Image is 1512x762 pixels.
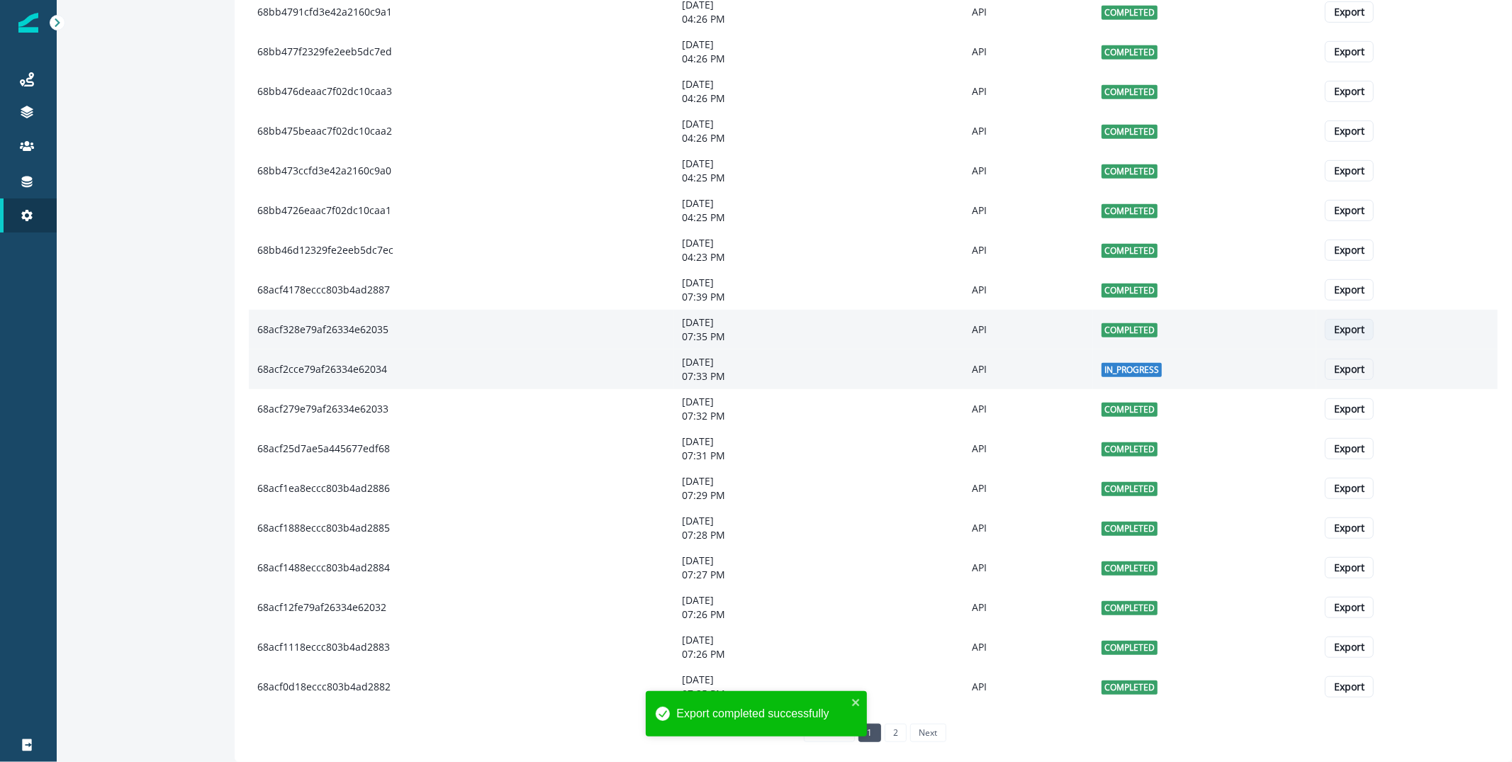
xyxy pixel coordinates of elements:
p: 07:26 PM [683,647,955,661]
td: API [963,429,1093,469]
span: COMPLETED [1102,641,1158,655]
p: Export [1334,245,1365,257]
td: 68bb4726eaac7f02dc10caa1 [249,191,674,230]
img: Inflection [18,13,38,33]
span: COMPLETED [1102,403,1158,417]
td: API [963,508,1093,548]
p: 04:23 PM [683,250,955,264]
button: Export [1325,279,1374,301]
button: Export [1325,1,1374,23]
p: Export [1334,46,1365,58]
td: API [963,469,1093,508]
td: API [963,548,1093,588]
span: COMPLETED [1102,442,1158,456]
span: COMPLETED [1102,244,1158,258]
span: COMPLETED [1102,680,1158,695]
p: [DATE] [683,77,955,91]
a: Page 1 is your current page [858,724,880,742]
button: Export [1325,81,1374,102]
td: API [963,72,1093,111]
p: Export [1334,641,1365,654]
p: 04:25 PM [683,171,955,185]
p: [DATE] [683,395,955,409]
p: [DATE] [683,673,955,687]
button: Export [1325,160,1374,181]
p: [DATE] [683,196,955,211]
td: 68acf1118eccc803b4ad2883 [249,627,674,667]
button: Export [1325,597,1374,618]
td: 68bb477f2329fe2eeb5dc7ed [249,32,674,72]
p: [DATE] [683,633,955,647]
button: Export [1325,637,1374,658]
button: Export [1325,478,1374,499]
td: API [963,191,1093,230]
p: Export [1334,6,1365,18]
p: Export [1334,125,1365,138]
p: 07:35 PM [683,330,955,344]
p: [DATE] [683,514,955,528]
span: COMPLETED [1102,522,1158,536]
td: 68bb475beaac7f02dc10caa2 [249,111,674,151]
p: Export [1334,324,1365,336]
p: 07:32 PM [683,409,955,423]
p: Export [1334,483,1365,495]
div: Export completed successfully [677,705,847,722]
p: 07:28 PM [683,528,955,542]
button: close [851,697,861,708]
td: 68acf279e79af26334e62033 [249,389,674,429]
span: COMPLETED [1102,85,1158,99]
a: Next page [910,724,946,742]
p: 04:26 PM [683,91,955,106]
p: Export [1334,681,1365,693]
span: COMPLETED [1102,6,1158,20]
p: [DATE] [683,236,955,250]
span: COMPLETED [1102,164,1158,179]
td: 68acf0d18eccc803b4ad2882 [249,667,674,707]
p: 07:25 PM [683,687,955,701]
p: Export [1334,86,1365,98]
td: API [963,389,1093,429]
td: 68acf1488eccc803b4ad2884 [249,548,674,588]
p: [DATE] [683,474,955,488]
button: Export [1325,200,1374,221]
td: API [963,667,1093,707]
p: [DATE] [683,117,955,131]
p: [DATE] [683,554,955,568]
td: API [963,32,1093,72]
p: Export [1334,364,1365,376]
td: 68bb476deaac7f02dc10caa3 [249,72,674,111]
td: 68acf1888eccc803b4ad2885 [249,508,674,548]
p: 04:25 PM [683,211,955,225]
td: API [963,588,1093,627]
td: API [963,349,1093,389]
p: [DATE] [683,315,955,330]
td: API [963,230,1093,270]
td: API [963,627,1093,667]
td: API [963,270,1093,310]
span: COMPLETED [1102,204,1158,218]
td: API [963,151,1093,191]
p: Export [1334,205,1365,217]
td: 68acf328e79af26334e62035 [249,310,674,349]
p: 04:26 PM [683,12,955,26]
span: COMPLETED [1102,284,1158,298]
p: Export [1334,562,1365,574]
span: COMPLETED [1102,601,1158,615]
p: Export [1334,165,1365,177]
td: API [963,111,1093,151]
button: Export [1325,676,1374,697]
p: 07:33 PM [683,369,955,383]
p: Export [1334,602,1365,614]
ul: Pagination [800,724,946,742]
span: COMPLETED [1102,482,1158,496]
button: Export [1325,557,1374,578]
p: [DATE] [683,355,955,369]
td: 68bb46d12329fe2eeb5dc7ec [249,230,674,270]
a: Page 2 [885,724,907,742]
p: 07:27 PM [683,568,955,582]
p: [DATE] [683,157,955,171]
p: Export [1334,443,1365,455]
button: Export [1325,319,1374,340]
p: Export [1334,403,1365,415]
button: Export [1325,359,1374,380]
